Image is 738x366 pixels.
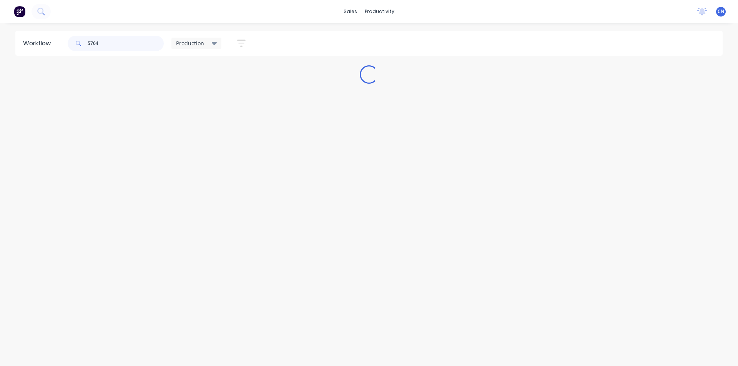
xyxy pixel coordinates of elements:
div: productivity [361,6,398,17]
img: Factory [14,6,25,17]
span: CN [718,8,724,15]
input: Search for orders... [88,36,164,51]
div: sales [340,6,361,17]
span: Production [176,39,204,47]
div: Workflow [23,39,55,48]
